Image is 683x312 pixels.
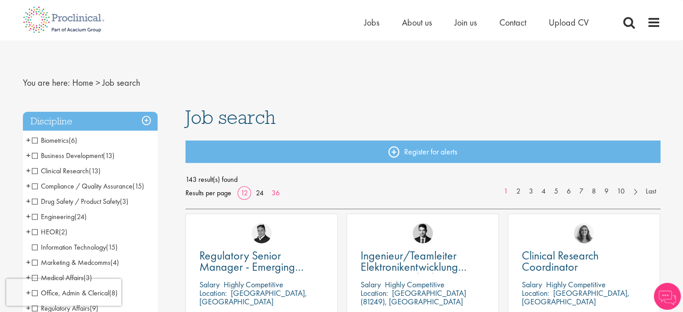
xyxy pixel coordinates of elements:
[537,186,550,197] a: 4
[199,250,324,272] a: Regulatory Senior Manager - Emerging Markets
[361,250,485,272] a: Ingenieur/Teamleiter Elektronikentwicklung Aviation (m/w/d)
[89,166,101,176] span: (13)
[26,133,31,147] span: +
[32,136,77,145] span: Biometrics
[32,242,106,252] span: Information Technology
[522,248,599,274] span: Clinical Research Coordinator
[32,227,67,237] span: HEOR
[524,186,538,197] a: 3
[199,288,307,307] p: [GEOGRAPHIC_DATA], [GEOGRAPHIC_DATA]
[32,258,119,267] span: Marketing & Medcomms
[32,181,132,191] span: Compliance / Quality Assurance
[361,248,467,286] span: Ingenieur/Teamleiter Elektronikentwicklung Aviation (m/w/d)
[522,250,646,272] a: Clinical Research Coordinator
[546,279,606,290] p: Highly Competitive
[32,181,144,191] span: Compliance / Quality Assurance
[32,151,115,160] span: Business Development
[185,186,231,200] span: Results per page
[96,77,100,88] span: >
[32,273,84,282] span: Medical Affairs
[110,258,119,267] span: (4)
[106,242,118,252] span: (15)
[454,17,477,28] a: Join us
[499,17,526,28] a: Contact
[26,271,31,284] span: +
[120,197,128,206] span: (3)
[612,186,629,197] a: 10
[522,279,542,290] span: Salary
[26,164,31,177] span: +
[26,255,31,269] span: +
[238,188,251,198] a: 12
[364,17,379,28] a: Jobs
[522,288,630,307] p: [GEOGRAPHIC_DATA], [GEOGRAPHIC_DATA]
[32,258,110,267] span: Marketing & Medcomms
[32,151,103,160] span: Business Development
[32,136,69,145] span: Biometrics
[84,273,92,282] span: (3)
[102,77,140,88] span: Job search
[185,173,661,186] span: 143 result(s) found
[413,223,433,243] img: Thomas Wenig
[251,223,272,243] img: Peter Duvall
[499,186,512,197] a: 1
[32,212,87,221] span: Engineering
[23,77,70,88] span: You are here:
[562,186,575,197] a: 6
[253,188,267,198] a: 24
[549,17,589,28] a: Upload CV
[512,186,525,197] a: 2
[26,194,31,208] span: +
[26,225,31,238] span: +
[654,283,681,310] img: Chatbot
[103,151,115,160] span: (13)
[59,227,67,237] span: (2)
[23,112,158,131] h3: Discipline
[32,227,59,237] span: HEOR
[600,186,613,197] a: 9
[224,279,283,290] p: Highly Competitive
[132,181,144,191] span: (15)
[361,279,381,290] span: Salary
[32,242,118,252] span: Information Technology
[522,288,549,298] span: Location:
[199,279,220,290] span: Salary
[185,141,661,163] a: Register for alerts
[361,288,388,298] span: Location:
[199,288,227,298] span: Location:
[361,288,466,307] p: [GEOGRAPHIC_DATA] (81249), [GEOGRAPHIC_DATA]
[32,166,89,176] span: Clinical Research
[32,212,75,221] span: Engineering
[385,279,445,290] p: Highly Competitive
[26,210,31,223] span: +
[75,212,87,221] span: (24)
[402,17,432,28] a: About us
[587,186,600,197] a: 8
[6,279,121,306] iframe: reCAPTCHA
[199,248,304,286] span: Regulatory Senior Manager - Emerging Markets
[69,136,77,145] span: (6)
[72,77,93,88] a: breadcrumb link
[641,186,661,197] a: Last
[269,188,283,198] a: 36
[32,166,101,176] span: Clinical Research
[32,273,92,282] span: Medical Affairs
[550,186,563,197] a: 5
[185,105,276,129] span: Job search
[32,197,120,206] span: Drug Safety / Product Safety
[32,197,128,206] span: Drug Safety / Product Safety
[574,223,594,243] img: Jackie Cerchio
[575,186,588,197] a: 7
[26,179,31,193] span: +
[26,149,31,162] span: +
